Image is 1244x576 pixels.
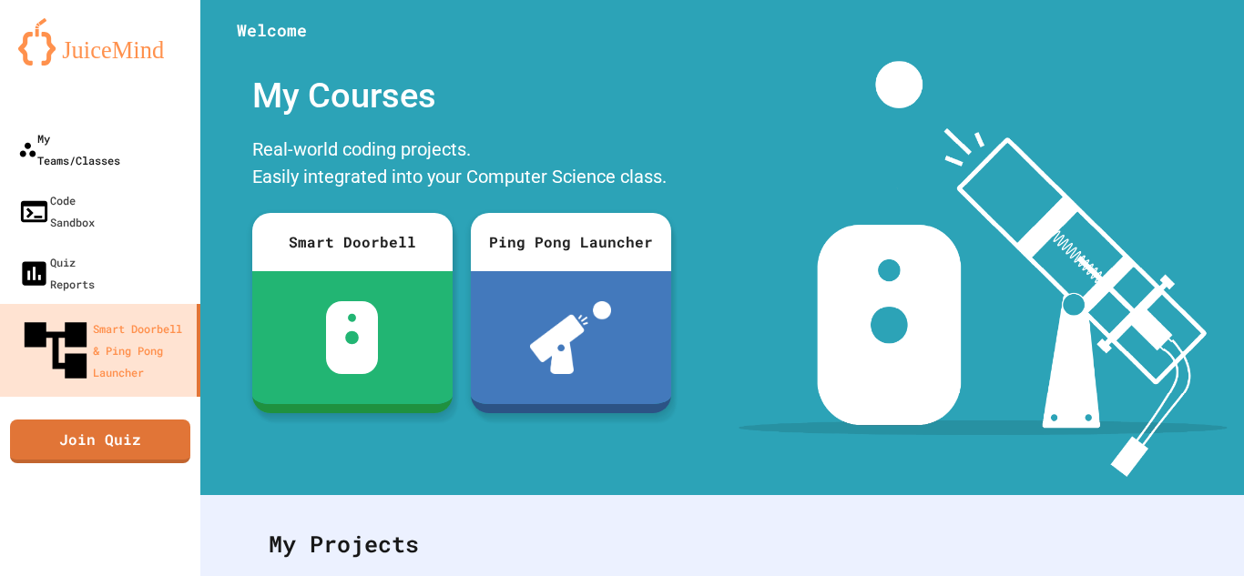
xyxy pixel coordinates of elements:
[471,213,671,271] div: Ping Pong Launcher
[18,127,120,171] div: My Teams/Classes
[10,419,190,463] a: Join Quiz
[18,251,95,295] div: Quiz Reports
[243,131,680,199] div: Real-world coding projects. Easily integrated into your Computer Science class.
[243,61,680,131] div: My Courses
[18,313,189,388] div: Smart Doorbell & Ping Pong Launcher
[326,301,378,374] img: sdb-white.svg
[252,213,453,271] div: Smart Doorbell
[530,301,611,374] img: ppl-with-ball.png
[739,61,1227,477] img: banner-image-my-projects.png
[18,18,182,66] img: logo-orange.svg
[18,189,95,233] div: Code Sandbox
